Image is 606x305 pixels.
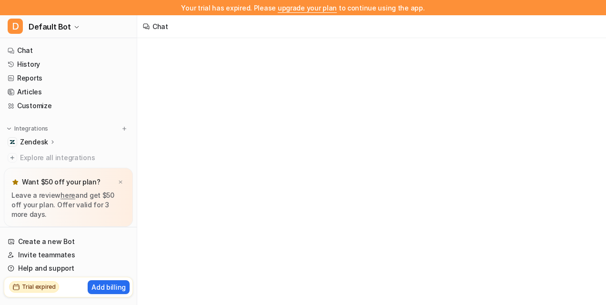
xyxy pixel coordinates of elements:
button: Add billing [88,280,130,294]
a: here [61,191,75,199]
p: Zendesk [20,137,48,147]
span: Default Bot [29,20,71,33]
a: Invite teammates [4,248,133,262]
img: explore all integrations [8,153,17,163]
a: Explore all integrations [4,151,133,164]
a: Reports [4,71,133,85]
img: expand menu [6,125,12,132]
img: menu_add.svg [121,125,128,132]
a: upgrade your plan [278,4,337,12]
img: Zendesk [10,139,15,145]
img: star [11,178,19,186]
span: D [8,19,23,34]
p: Add billing [91,282,126,292]
a: Articles [4,85,133,99]
span: Explore all integrations [20,150,129,165]
button: Integrations [4,124,51,133]
a: Help and support [4,262,133,275]
img: x [118,179,123,185]
div: Chat [152,21,168,31]
p: Want $50 off your plan? [22,177,101,187]
h2: Trial expired [22,283,56,291]
p: Leave a review and get $50 off your plan. Offer valid for 3 more days. [11,191,125,219]
p: Integrations [14,125,48,132]
a: Customize [4,99,133,112]
a: Chat [4,44,133,57]
a: Create a new Bot [4,235,133,248]
a: History [4,58,133,71]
